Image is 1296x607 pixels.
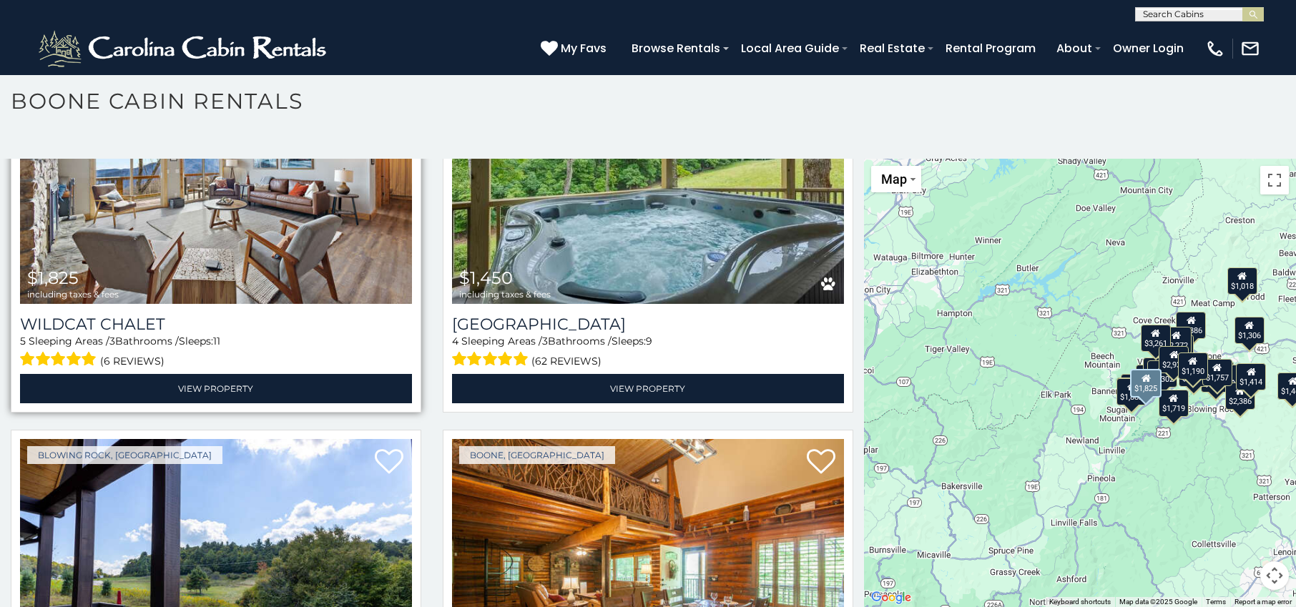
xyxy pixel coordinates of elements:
span: including taxes & fees [459,290,551,299]
div: $2,932 [1159,346,1189,373]
div: Sleeping Areas / Bathrooms / Sleeps: [20,334,412,370]
div: $3,261 [1141,325,1171,352]
a: About [1049,36,1099,61]
button: Map camera controls [1260,561,1289,590]
span: 11 [213,335,220,347]
span: (6 reviews) [100,352,165,370]
div: $1,306 [1234,317,1265,344]
div: $2,272 [1162,327,1192,354]
span: Map data ©2025 Google [1119,598,1197,606]
a: Open this area in Google Maps (opens a new window) [868,588,915,607]
div: $1,719 [1159,390,1189,417]
div: $1,185 [1201,365,1231,393]
a: Rental Program [938,36,1043,61]
img: phone-regular-white.png [1205,39,1225,59]
div: $1,757 [1202,358,1232,385]
a: Add to favorites [807,448,835,478]
span: $1,825 [27,267,79,288]
a: Add to favorites [375,448,403,478]
a: Wildcat Chalet $1,825 including taxes & fees [20,41,412,304]
img: White-1-2.png [36,27,333,70]
span: Map [881,172,907,187]
span: including taxes & fees [27,290,119,299]
a: Report a map error [1234,598,1292,606]
img: Wildcat Chalet [20,41,412,304]
div: $1,886 [1176,311,1206,338]
div: $1,882 [1116,378,1147,405]
div: $2,527 [1143,357,1173,385]
span: 3 [542,335,548,347]
a: My Favs [541,39,610,58]
span: (62 reviews) [531,352,602,370]
img: Majestic Mountain Hideaway [452,41,844,304]
span: $1,450 [459,267,513,288]
a: View Property [452,374,844,403]
button: Toggle fullscreen view [1260,166,1289,194]
a: Blowing Rock, [GEOGRAPHIC_DATA] [27,446,222,464]
span: 4 [452,335,458,347]
div: $1,190 [1178,352,1208,380]
div: $1,018 [1227,267,1257,295]
a: Wildcat Chalet [20,315,412,334]
a: Browse Rentals [624,36,727,61]
a: [GEOGRAPHIC_DATA] [452,315,844,334]
span: 5 [20,335,26,347]
div: $2,386 [1225,382,1255,409]
h3: Majestic Mountain Hideaway [452,315,844,334]
div: Sleeping Areas / Bathrooms / Sleeps: [452,334,844,370]
span: 9 [646,335,652,347]
div: $1,414 [1236,362,1266,390]
a: Local Area Guide [734,36,846,61]
a: Real Estate [853,36,932,61]
a: Terms (opens in new tab) [1206,598,1226,606]
a: Majestic Mountain Hideaway $1,450 including taxes & fees [452,41,844,304]
a: Boone, [GEOGRAPHIC_DATA] [459,446,615,464]
span: My Favs [561,39,607,57]
div: $1,825 [1130,368,1162,397]
div: $2,059 [1178,360,1208,387]
a: Owner Login [1106,36,1191,61]
img: mail-regular-white.png [1240,39,1260,59]
span: 3 [109,335,115,347]
div: $2,302 [1147,360,1177,387]
a: View Property [20,374,412,403]
button: Change map style [871,166,921,192]
button: Keyboard shortcuts [1049,597,1111,607]
img: Google [868,588,915,607]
